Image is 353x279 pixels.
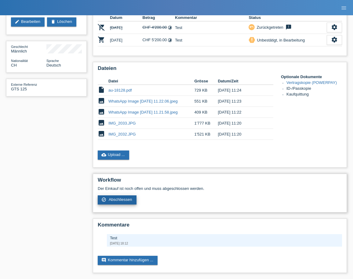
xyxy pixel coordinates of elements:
p: Der Einkauf ist noch offen und muss abgeschlossen werden. [98,186,342,191]
a: IMG_2032.JPG [108,132,136,136]
td: [DATE] [110,34,143,46]
span: Nationalität [11,59,28,63]
i: cloud_upload [101,152,106,157]
i: feedback [285,24,292,30]
div: Unbestätigt, in Bearbeitung [255,37,305,43]
a: commentKommentar hinzufügen ... [98,256,158,265]
i: image [98,119,105,126]
li: Kaufquittung [286,92,342,98]
i: menu [341,5,347,11]
td: 1'777 KB [195,118,218,129]
a: cloud_uploadUpload ... [98,150,129,160]
i: undo [249,25,254,29]
i: image [98,130,105,137]
td: [DATE] 11:23 [218,96,265,107]
li: ID-/Passkopie [286,86,342,92]
i: comment [101,258,106,263]
div: Männlich [11,44,46,53]
td: [DATE] 11:22 [218,107,265,118]
a: check_circle_outline Abschliessen [98,195,136,205]
i: check_circle_outline [101,197,106,202]
th: Betrag [143,14,175,21]
i: Fixe Raten (36 Raten) [168,38,172,42]
i: POSP00028287 [98,24,105,31]
td: [DATE] 11:20 [218,129,265,140]
i: settings [331,36,338,43]
div: GTS 125 [11,82,46,91]
i: Fixe Raten (36 Raten) [168,25,172,30]
th: Datei [108,78,195,85]
i: delete [51,19,56,24]
td: CHF 5'200.00 [143,34,175,46]
th: Datum [110,14,143,21]
td: 409 KB [195,107,218,118]
td: [DATE] 11:24 [218,85,265,96]
th: Datum/Zeit [218,78,265,85]
i: edit [15,19,20,24]
td: [DATE] 11:20 [218,118,265,129]
span: Schweiz [11,63,17,67]
a: deleteLöschen [47,17,76,27]
div: [DATE] 18:12 [110,242,339,245]
div: Test [110,236,339,240]
a: WhatsApp Image [DATE] 11.21.58.jpeg [108,110,178,114]
span: Sprache [46,59,59,63]
td: 729 KB [195,85,218,96]
td: Test [175,34,249,46]
i: settings [331,24,338,31]
a: IMG_2033.JPG [108,121,136,125]
h2: Kommentare [98,222,342,231]
span: Abschliessen [109,197,132,202]
i: image [98,108,105,115]
span: Externe Referenz [11,83,37,86]
td: 551 KB [195,96,218,107]
a: WhatsApp Image [DATE] 11.22.06.jpeg [108,99,178,103]
td: CHF 4'200.00 [143,21,175,34]
td: Test [175,21,249,34]
a: menu [338,6,350,9]
th: Kommentar [175,14,249,21]
h4: Optionale Dokumente [281,74,342,79]
td: [DATE] [110,21,143,34]
h2: Dateien [98,65,342,74]
i: image [98,97,105,104]
a: editBearbeiten [11,17,45,27]
h2: Workflow [98,177,342,186]
th: Status [249,14,327,21]
div: Zurückgetreten [255,24,283,31]
i: priority_high [250,38,254,42]
th: Grösse [195,78,218,85]
span: Geschlecht [11,45,28,49]
i: insert_drive_file [98,86,105,93]
span: Deutsch [46,63,61,67]
a: Vertragskopie (POWERPAY) [286,80,337,85]
a: au-18128.pdf [108,88,132,92]
i: POSP00028288 [98,36,105,43]
td: 1'521 KB [195,129,218,140]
